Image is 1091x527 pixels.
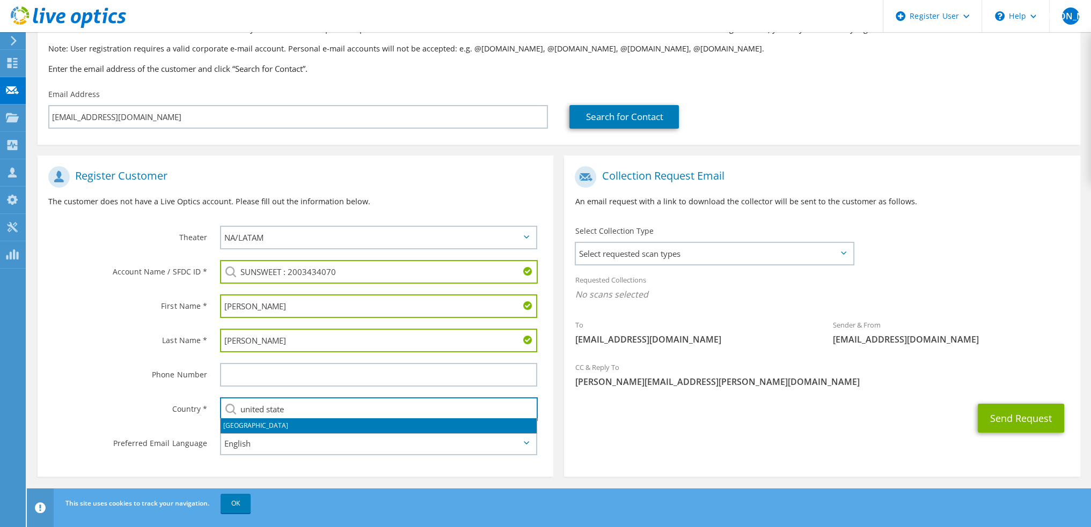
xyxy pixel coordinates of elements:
[995,11,1005,21] svg: \n
[575,166,1064,188] h1: Collection Request Email
[221,418,537,433] li: [GEOGRAPHIC_DATA]
[48,43,1070,55] p: Note: User registration requires a valid corporate e-mail account. Personal e-mail accounts will ...
[822,314,1080,351] div: Sender & From
[65,499,209,508] span: This site uses cookies to track your navigation.
[48,89,100,100] label: Email Address
[48,166,537,188] h1: Register Customer
[575,226,653,236] label: Select Collection Type
[221,494,251,513] a: OK
[48,363,207,380] label: Phone Number
[564,314,822,351] div: To
[48,329,207,346] label: Last Name *
[575,196,1069,207] p: An email request with a link to download the collector will be sent to the customer as follows.
[564,269,1080,308] div: Requested Collections
[48,294,207,311] label: First Name *
[575,333,811,345] span: [EMAIL_ADDRESS][DOMAIN_NAME]
[575,288,1069,300] span: No scans selected
[978,404,1064,433] button: Send Request
[833,333,1070,345] span: [EMAIL_ADDRESS][DOMAIN_NAME]
[1062,8,1079,25] span: [PERSON_NAME]
[569,105,679,129] a: Search for Contact
[48,196,543,207] p: The customer does not have a Live Optics account. Please fill out the information below.
[564,356,1080,393] div: CC & Reply To
[576,243,853,264] span: Select requested scan types
[575,376,1069,388] span: [PERSON_NAME][EMAIL_ADDRESS][PERSON_NAME][DOMAIN_NAME]
[48,260,207,277] label: Account Name / SFDC ID *
[48,226,207,243] label: Theater
[48,432,207,449] label: Preferred Email Language
[48,63,1070,75] h3: Enter the email address of the customer and click “Search for Contact”.
[48,397,207,414] label: Country *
